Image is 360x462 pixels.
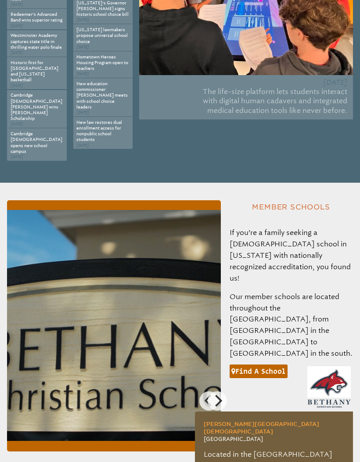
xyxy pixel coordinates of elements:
span: [DATE] [11,83,23,88]
span: [DATE] [76,143,89,148]
span: [DATE] [11,51,23,55]
a: Cambridge [DEMOGRAPHIC_DATA][PERSON_NAME] wins [PERSON_NAME] Scholarship [11,93,62,121]
span: [DATE] [76,18,89,22]
span: [DATE] [11,24,23,28]
span: [DATE] [11,2,23,7]
p: Our member schools are located throughout the [GEOGRAPHIC_DATA], from [GEOGRAPHIC_DATA] in the [G... [230,291,353,359]
span: [DATE] [11,155,23,159]
span: [DATE] [76,72,89,76]
span: [DATE] [76,110,89,115]
a: Cambridge [DEMOGRAPHIC_DATA] opens new school campus [11,131,62,154]
a: [PERSON_NAME][GEOGRAPHIC_DATA][DEMOGRAPHIC_DATA] [204,421,319,435]
p: If you’re a family seeking a [DEMOGRAPHIC_DATA] school in [US_STATE] with nationally recognized a... [230,227,353,284]
a: [US_STATE]’s Governor [PERSON_NAME] signs historic school choice bill [76,0,129,17]
a: Hometown Heroes Housing Program open to teachers [76,54,128,71]
button: Next [208,391,227,411]
a: [US_STATE] lawmakers propose universal school choice [76,27,128,44]
a: Find a school [230,365,288,378]
span: [DATE] [11,122,23,126]
a: New law restores dual enrollment access for nonpublic school students [76,120,122,143]
span: [DATE] [323,78,347,87]
span: [GEOGRAPHIC_DATA] [204,436,263,442]
span: [DATE] [76,45,89,49]
h2: Member Schools [230,200,353,214]
a: Historic first for [GEOGRAPHIC_DATA] and [US_STATE] basketball [11,60,58,83]
a: New education commissioner [PERSON_NAME] meets with school choice leaders [76,81,128,110]
p: The life-size platform lets students interact with digital human cadavers and integrated medical ... [144,85,347,117]
a: Redeemer’s Advanced Band wins superior rating [11,12,62,23]
button: Previous [199,391,219,411]
a: Westminster Academy captures state title in thrilling water polo finale [11,33,62,50]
